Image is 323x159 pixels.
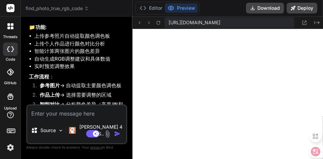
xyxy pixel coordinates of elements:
li: 上传参考照片自动提取颜色调色板 [34,32,126,40]
label: code [6,57,15,62]
strong: 参考图片 [40,82,60,89]
li: 上传个人作品进行颜色对比分析 [34,40,126,48]
span: [URL][DOMAIN_NAME] [169,19,220,26]
span: find_photo_true_rgb_code [26,5,89,12]
p: Source [40,127,56,134]
img: icon [114,130,121,137]
label: Upload [4,105,17,111]
strong: 智能对比 [40,101,60,107]
img: attachment [104,130,111,138]
strong: 作品上传 [40,92,60,98]
span: privacy [90,145,102,149]
p: ： [29,73,126,81]
p: Always double-check its answers. Your in Bind [26,144,127,151]
li: → 自动提取主要颜色调色板 [34,82,126,91]
img: settings [5,142,16,153]
li: 自动生成RGB调整建议和具体数值 [34,55,126,63]
strong: 工作流程 [29,73,49,80]
button: Deploy [287,3,317,13]
button: Preview [165,3,198,13]
label: GitHub [4,80,16,86]
iframe: Preview [133,29,323,159]
img: Claude 4 Sonnet [69,127,76,134]
strong: 功能 [35,24,45,30]
li: 智能计算两张图片的颜色差异 [34,47,126,55]
p: [PERSON_NAME] 4 S.. [78,124,123,137]
button: Editor [137,3,165,13]
label: threads [3,34,17,40]
li: 实时预览调整效果 [34,63,126,70]
img: Pick Models [58,128,64,133]
li: → 选择需要调整的区域 [34,91,126,101]
button: Download [246,3,284,13]
li: → 分析颜色差异（亮度/饱和度/色调） [34,101,126,116]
